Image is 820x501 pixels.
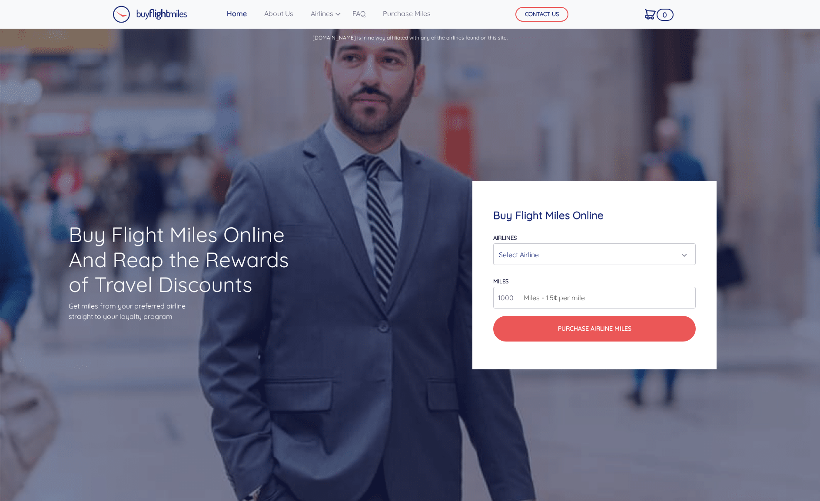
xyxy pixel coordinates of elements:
h1: Buy Flight Miles Online And Reap the Rewards of Travel Discounts [69,222,301,297]
a: Home [223,5,250,22]
a: FAQ [349,5,369,22]
span: Miles - 1.5¢ per mile [519,292,585,303]
label: Airlines [493,234,517,241]
div: Select Airline [499,246,685,263]
a: About Us [261,5,297,22]
label: miles [493,278,508,285]
img: Cart [645,9,656,20]
a: Airlines [307,5,339,22]
button: Select Airline [493,243,696,265]
img: Buy Flight Miles Logo [113,6,187,23]
p: Get miles from your preferred airline straight to your loyalty program [69,301,301,322]
a: 0 [641,5,659,23]
a: Purchase Miles [379,5,434,22]
button: CONTACT US [515,7,568,22]
a: Buy Flight Miles Logo [113,3,187,25]
h4: Buy Flight Miles Online [493,209,696,222]
span: 0 [657,9,674,21]
button: Purchase Airline Miles [493,316,696,341]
